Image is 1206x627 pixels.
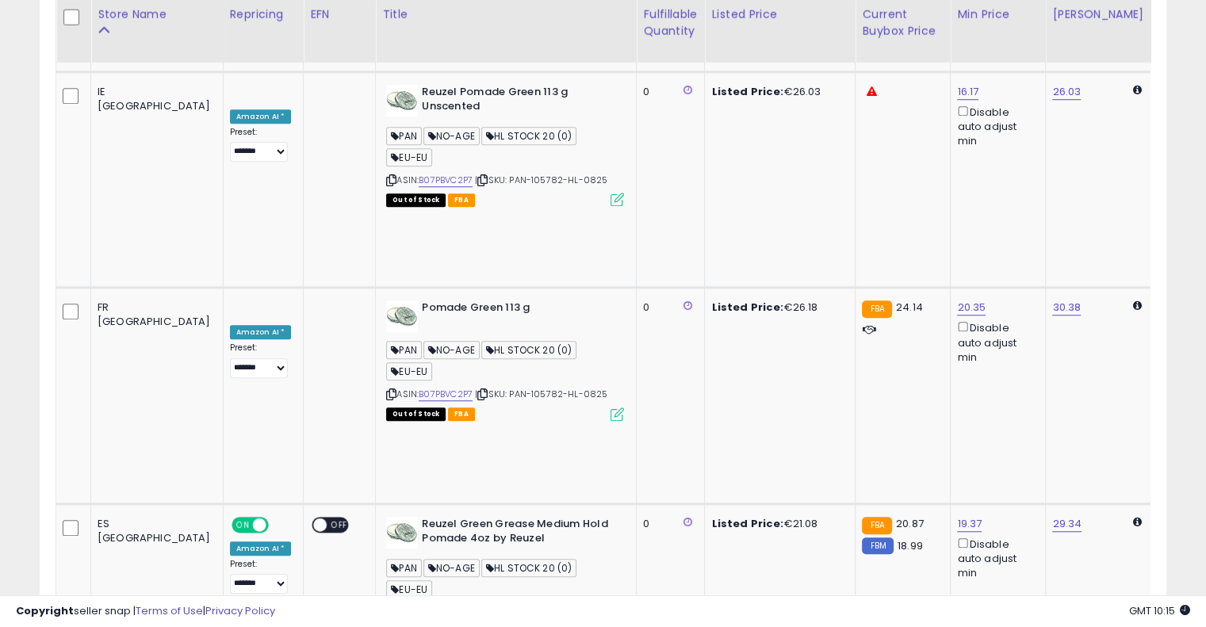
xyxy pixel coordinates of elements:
[711,300,843,315] div: €26.18
[98,85,211,113] div: IE [GEOGRAPHIC_DATA]
[16,603,74,618] strong: Copyright
[957,319,1033,365] div: Disable auto adjust min
[957,535,1033,581] div: Disable auto adjust min
[386,85,624,205] div: ASIN:
[230,325,292,339] div: Amazon AI *
[16,604,275,619] div: seller snap | |
[382,6,630,23] div: Title
[230,342,292,378] div: Preset:
[230,541,292,556] div: Amazon AI *
[233,518,253,531] span: ON
[422,300,614,319] b: Pomade Green 113 g
[98,517,211,545] div: ES [GEOGRAPHIC_DATA]
[711,517,843,531] div: €21.08
[136,603,203,618] a: Terms of Use
[386,362,432,380] span: EU-EU
[230,127,292,162] div: Preset:
[423,127,480,145] span: NO-AGE
[481,341,576,359] span: HL STOCK 20 (0)
[448,193,475,207] span: FBA
[327,518,352,531] span: OFF
[386,148,432,166] span: EU-EU
[98,6,216,23] div: Store Name
[862,517,891,534] small: FBA
[711,300,783,315] b: Listed Price:
[896,300,923,315] span: 24.14
[386,517,418,549] img: 510jLqJnW3L._SL40_.jpg
[481,559,576,577] span: HL STOCK 20 (0)
[230,6,297,23] div: Repricing
[957,84,978,100] a: 16.17
[205,603,275,618] a: Privacy Policy
[266,518,291,531] span: OFF
[230,559,292,595] div: Preset:
[475,174,607,186] span: | SKU: PAN-105782-HL-0825
[957,300,986,315] a: 20.35
[423,559,480,577] span: NO-AGE
[643,85,692,99] div: 0
[957,6,1039,23] div: Min Price
[386,300,624,419] div: ASIN:
[643,517,692,531] div: 0
[1052,300,1081,315] a: 30.38
[230,109,292,124] div: Amazon AI *
[475,388,607,400] span: | SKU: PAN-105782-HL-0825
[386,559,422,577] span: PAN
[310,6,369,23] div: EFN
[862,300,891,318] small: FBA
[1052,84,1081,100] a: 26.03
[957,103,1033,149] div: Disable auto adjust min
[711,516,783,531] b: Listed Price:
[98,300,211,329] div: FR [GEOGRAPHIC_DATA]
[419,174,473,187] a: B07PBVC2P7
[422,85,614,118] b: Reuzel Pomade Green 113 g Unscented
[711,85,843,99] div: €26.03
[862,537,893,554] small: FBM
[386,193,446,207] span: All listings that are currently out of stock and unavailable for purchase on Amazon
[896,516,924,531] span: 20.87
[448,407,475,421] span: FBA
[386,341,422,359] span: PAN
[898,538,923,553] span: 18.99
[422,517,614,550] b: Reuzel Green Grease Medium Hold Pomade 4oz by Reuzel
[419,388,473,401] a: B07PBVC2P7
[643,300,692,315] div: 0
[1129,603,1190,618] span: 2025-08-13 10:15 GMT
[711,84,783,99] b: Listed Price:
[386,300,418,332] img: 510jLqJnW3L._SL40_.jpg
[957,516,982,532] a: 19.37
[862,6,944,40] div: Current Buybox Price
[1052,516,1082,532] a: 29.34
[711,6,848,23] div: Listed Price
[643,6,698,40] div: Fulfillable Quantity
[386,580,432,598] span: EU-EU
[386,127,422,145] span: PAN
[386,85,418,117] img: 510jLqJnW3L._SL40_.jpg
[1052,6,1147,23] div: [PERSON_NAME]
[423,341,480,359] span: NO-AGE
[481,127,576,145] span: HL STOCK 20 (0)
[386,407,446,421] span: All listings that are currently out of stock and unavailable for purchase on Amazon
